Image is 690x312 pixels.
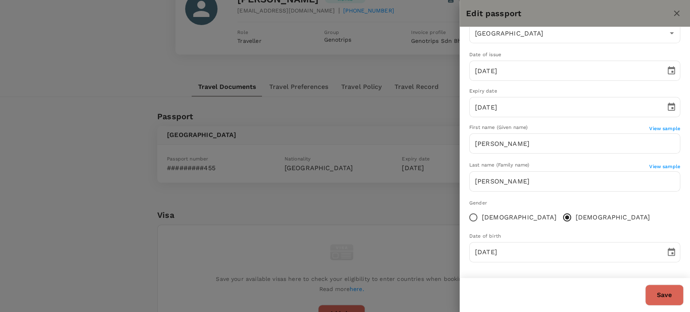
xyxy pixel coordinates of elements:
input: Select or search nationality [473,25,654,41]
button: Open [666,27,677,39]
h6: Edit passport [466,7,670,20]
span: [DEMOGRAPHIC_DATA] [576,213,650,222]
input: DD/MM/YYYY [469,97,660,117]
div: Date of birth [469,232,680,240]
button: Choose date, selected date is Sep 12, 2035 [663,99,679,115]
div: Gender [469,199,680,207]
input: DD/MM/YYYY [469,61,660,81]
span: View sample [649,126,680,131]
button: Choose date, selected date is Sep 3, 2024 [663,63,679,79]
button: close [670,6,684,20]
div: First name (Given name) [469,124,649,132]
input: DD/MM/YYYY [469,242,660,262]
div: Last name (Family name) [469,161,649,169]
span: View sample [649,164,680,169]
div: Expiry date [469,87,680,95]
button: Save [645,285,684,306]
span: [DEMOGRAPHIC_DATA] [482,213,557,222]
button: Choose date, selected date is Apr 14, 1967 [663,244,679,260]
div: Date of issue [469,51,680,59]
